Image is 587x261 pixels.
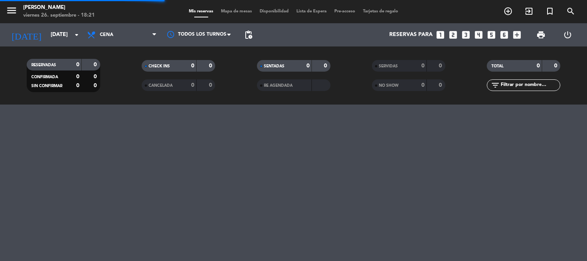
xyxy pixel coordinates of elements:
i: add_box [512,30,522,40]
i: search [566,7,575,16]
span: Cena [100,32,113,38]
span: SENTADAS [264,64,284,68]
span: Mis reservas [185,9,217,14]
i: menu [6,5,17,16]
span: Mapa de mesas [217,9,256,14]
i: looks_4 [474,30,484,40]
span: TOTAL [491,64,503,68]
i: looks_6 [499,30,509,40]
strong: 0 [439,63,443,69]
strong: 0 [537,63,540,69]
div: LOG OUT [554,23,581,46]
input: Filtrar por nombre... [500,81,560,89]
strong: 0 [76,83,79,88]
span: NO SHOW [379,84,399,88]
i: filter_list [491,81,500,90]
span: SERVIDAS [379,64,398,68]
strong: 0 [94,62,98,67]
span: SIN CONFIRMAR [31,84,62,88]
span: CHECK INS [149,64,170,68]
strong: 0 [76,74,79,79]
strong: 0 [554,63,559,69]
i: add_circle_outline [503,7,513,16]
i: turned_in_not [545,7,554,16]
i: looks_3 [461,30,471,40]
span: CONFIRMADA [31,75,58,79]
i: looks_one [435,30,445,40]
strong: 0 [191,63,194,69]
strong: 0 [421,63,424,69]
button: menu [6,5,17,19]
i: arrow_drop_down [72,30,81,39]
strong: 0 [439,82,443,88]
strong: 0 [94,74,98,79]
i: exit_to_app [524,7,534,16]
span: Tarjetas de regalo [359,9,402,14]
span: RESERVADAS [31,63,56,67]
div: [PERSON_NAME] [23,4,95,12]
strong: 0 [306,63,310,69]
span: print [536,30,546,39]
span: CANCELADA [149,84,173,88]
strong: 0 [324,63,329,69]
i: [DATE] [6,26,47,43]
strong: 0 [421,82,424,88]
i: power_settings_new [563,30,572,39]
i: looks_two [448,30,458,40]
strong: 0 [209,63,214,69]
span: pending_actions [244,30,253,39]
strong: 0 [76,62,79,67]
strong: 0 [94,83,98,88]
span: Disponibilidad [256,9,293,14]
strong: 0 [191,82,194,88]
i: looks_5 [486,30,496,40]
span: RE AGENDADA [264,84,293,88]
span: Lista de Espera [293,9,330,14]
span: Reservas para [389,32,433,38]
div: viernes 26. septiembre - 18:21 [23,12,95,19]
strong: 0 [209,82,214,88]
span: Pre-acceso [330,9,359,14]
